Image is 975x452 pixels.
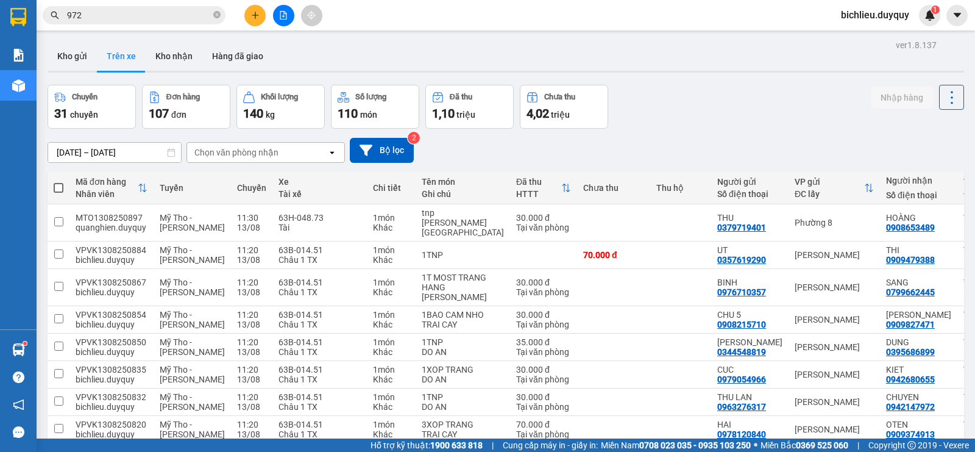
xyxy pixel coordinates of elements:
[551,110,570,120] span: triệu
[237,223,266,232] div: 13/08
[516,278,571,287] div: 30.000 đ
[373,245,409,255] div: 1 món
[516,392,571,402] div: 30.000 đ
[516,189,561,199] div: HTTT
[237,287,266,297] div: 13/08
[278,337,361,347] div: 63B-014.51
[278,310,361,320] div: 63B-014.51
[422,347,504,357] div: DO AN
[70,110,98,120] span: chuyến
[422,375,504,384] div: DO AN
[931,5,940,14] sup: 1
[76,429,147,439] div: bichlieu.duyquy
[886,420,951,429] div: OTEN
[194,146,278,159] div: Chọn văn phòng nhận
[583,183,644,193] div: Chưa thu
[13,371,24,383] span: question-circle
[717,287,766,297] div: 0976710357
[717,337,782,347] div: VANH
[278,429,361,439] div: Châu 1 TX
[422,208,504,218] div: tnp
[350,138,414,163] button: Bộ lọc
[422,250,504,260] div: 1TNP
[12,79,25,92] img: warehouse-icon
[373,429,409,439] div: Khác
[754,443,757,448] span: ⚪️
[237,245,266,255] div: 11:20
[717,392,782,402] div: THU LAN
[795,315,874,325] div: [PERSON_NAME]
[373,402,409,412] div: Khác
[373,375,409,384] div: Khác
[717,320,766,329] div: 0908215710
[373,365,409,375] div: 1 món
[48,41,97,71] button: Kho gửi
[516,402,571,412] div: Tại văn phòng
[373,183,409,193] div: Chi tiết
[717,278,782,287] div: BINH
[237,365,266,375] div: 11:20
[327,148,337,157] svg: open
[160,278,225,297] span: Mỹ Tho - [PERSON_NAME]
[166,93,200,101] div: Đơn hàng
[278,420,361,429] div: 63B-014.51
[886,287,935,297] div: 0799662445
[717,365,782,375] div: CUC
[236,85,325,129] button: Khối lượng140kg
[373,392,409,402] div: 1 món
[422,337,504,347] div: 1TNP
[432,106,455,121] span: 1,10
[717,420,782,429] div: HAI
[48,143,181,162] input: Select a date range.
[278,402,361,412] div: Châu 1 TX
[717,375,766,384] div: 0979054966
[72,93,97,101] div: Chuyến
[278,287,361,297] div: Châu 1 TX
[373,347,409,357] div: Khác
[639,440,751,450] strong: 0708 023 035 - 0935 103 250
[510,172,577,204] th: Toggle SortBy
[202,41,273,71] button: Hàng đã giao
[952,10,963,21] span: caret-down
[237,375,266,384] div: 13/08
[360,110,377,120] span: món
[373,255,409,265] div: Khác
[266,110,275,120] span: kg
[237,213,266,223] div: 11:30
[278,278,361,287] div: 63B-014.51
[278,177,361,187] div: Xe
[456,110,475,120] span: triệu
[516,337,571,347] div: 35.000 đ
[422,420,504,429] div: 3XOP TRANG
[301,5,322,26] button: aim
[796,440,848,450] strong: 0369 525 060
[422,429,504,439] div: TRAI CAY
[544,93,575,101] div: Chưa thu
[76,392,147,402] div: VPVK1308250832
[789,172,880,204] th: Toggle SortBy
[76,213,147,223] div: MTO1308250897
[516,420,571,429] div: 70.000 đ
[795,342,874,352] div: [PERSON_NAME]
[373,223,409,232] div: Khác
[13,399,24,411] span: notification
[76,310,147,320] div: VPVK1308250854
[142,85,230,129] button: Đơn hàng107đơn
[503,439,598,452] span: Cung cấp máy in - giấy in:
[76,255,147,265] div: bichlieu.duyquy
[373,337,409,347] div: 1 món
[373,278,409,287] div: 1 món
[760,439,848,452] span: Miền Bắc
[279,11,288,20] span: file-add
[160,245,225,265] span: Mỹ Tho - [PERSON_NAME]
[795,177,864,187] div: VP gửi
[67,9,211,22] input: Tìm tên, số ĐT hoặc mã đơn
[213,10,221,21] span: close-circle
[278,320,361,329] div: Châu 1 TX
[373,420,409,429] div: 1 món
[408,132,420,144] sup: 2
[831,7,919,23] span: bichlieu.duyquy
[76,337,147,347] div: VPVK1308250850
[422,273,504,282] div: 1T MOST TRANG
[76,375,147,384] div: bichlieu.duyquy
